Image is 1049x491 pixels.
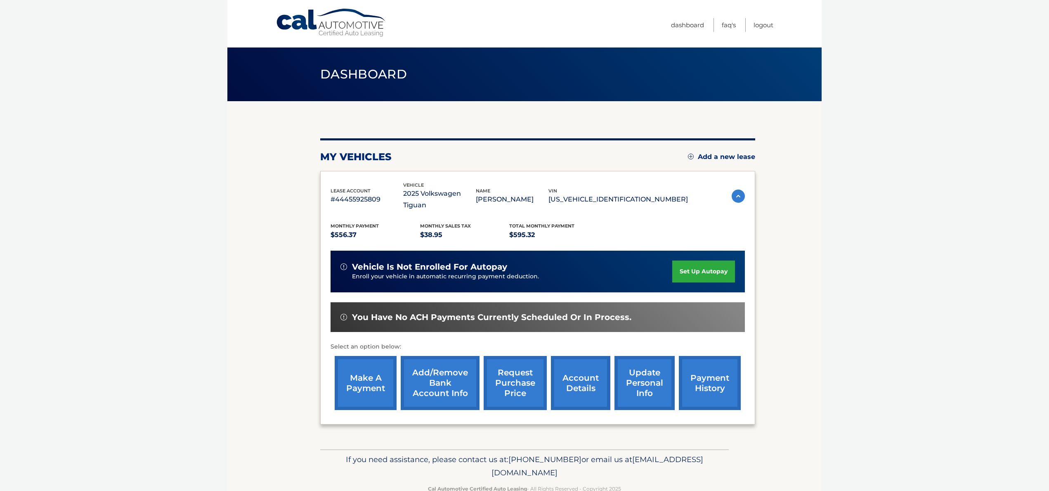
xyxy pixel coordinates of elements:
[732,190,745,203] img: accordion-active.svg
[754,18,773,32] a: Logout
[548,194,688,205] p: [US_VEHICLE_IDENTIFICATION_NUMBER]
[509,229,599,241] p: $595.32
[508,455,581,464] span: [PHONE_NUMBER]
[679,356,741,410] a: payment history
[403,182,424,188] span: vehicle
[688,153,755,161] a: Add a new lease
[688,154,694,159] img: add.svg
[551,356,610,410] a: account details
[326,453,723,479] p: If you need assistance, please contact us at: or email us at
[335,356,397,410] a: make a payment
[672,261,735,282] a: set up autopay
[420,223,471,229] span: Monthly sales Tax
[401,356,480,410] a: Add/Remove bank account info
[331,342,745,352] p: Select an option below:
[509,223,574,229] span: Total Monthly Payment
[340,314,347,320] img: alert-white.svg
[420,229,510,241] p: $38.95
[276,8,387,38] a: Cal Automotive
[352,312,631,323] span: You have no ACH payments currently scheduled or in process.
[340,263,347,270] img: alert-white.svg
[476,188,490,194] span: name
[671,18,704,32] a: Dashboard
[331,188,371,194] span: lease account
[331,229,420,241] p: $556.37
[352,262,507,272] span: vehicle is not enrolled for autopay
[352,272,672,281] p: Enroll your vehicle in automatic recurring payment deduction.
[548,188,557,194] span: vin
[491,455,703,477] span: [EMAIL_ADDRESS][DOMAIN_NAME]
[403,188,476,211] p: 2025 Volkswagen Tiguan
[484,356,547,410] a: request purchase price
[320,66,407,82] span: Dashboard
[320,151,392,163] h2: my vehicles
[331,194,403,205] p: #44455925809
[476,194,548,205] p: [PERSON_NAME]
[722,18,736,32] a: FAQ's
[331,223,379,229] span: Monthly Payment
[614,356,675,410] a: update personal info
